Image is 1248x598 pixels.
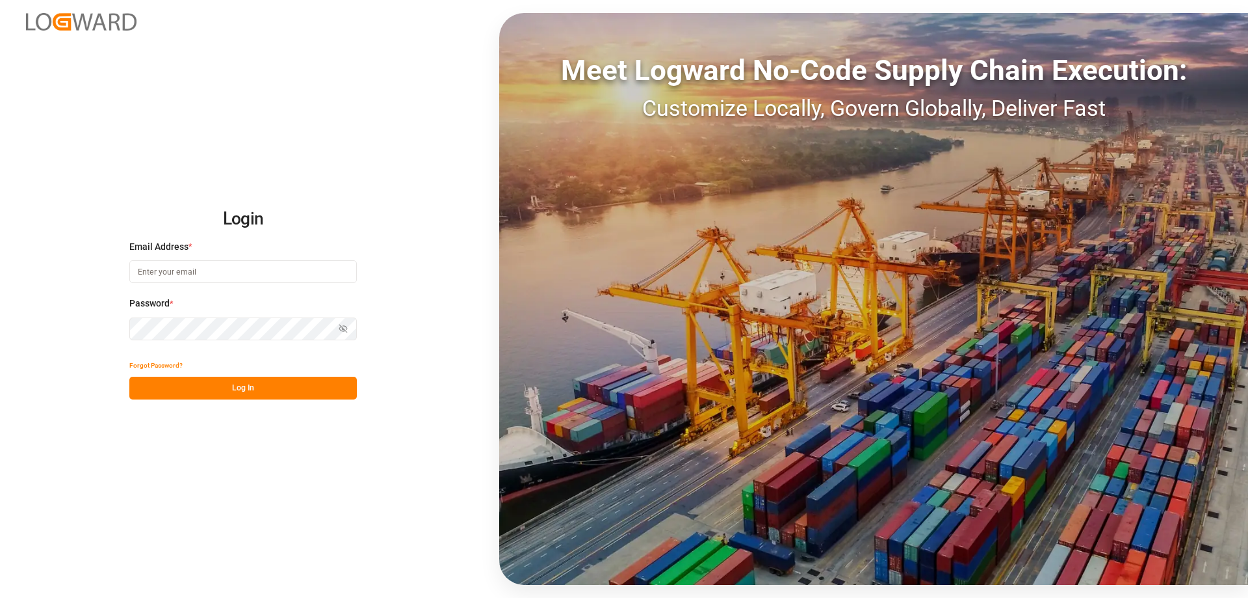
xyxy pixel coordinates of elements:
[129,297,170,310] span: Password
[129,354,183,377] button: Forgot Password?
[26,13,136,31] img: Logward_new_orange.png
[499,49,1248,92] div: Meet Logward No-Code Supply Chain Execution:
[129,240,188,254] span: Email Address
[129,377,357,400] button: Log In
[129,260,357,283] input: Enter your email
[129,198,357,240] h2: Login
[499,92,1248,125] div: Customize Locally, Govern Globally, Deliver Fast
